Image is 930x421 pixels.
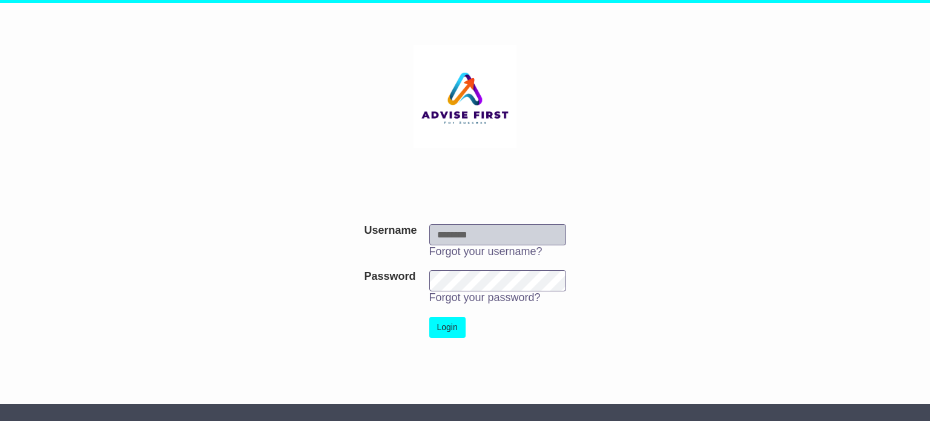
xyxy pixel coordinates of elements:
[429,317,466,338] button: Login
[364,270,415,283] label: Password
[364,224,417,237] label: Username
[429,245,542,257] a: Forgot your username?
[414,45,516,148] img: Aspera Group Pty Ltd
[429,291,541,303] a: Forgot your password?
